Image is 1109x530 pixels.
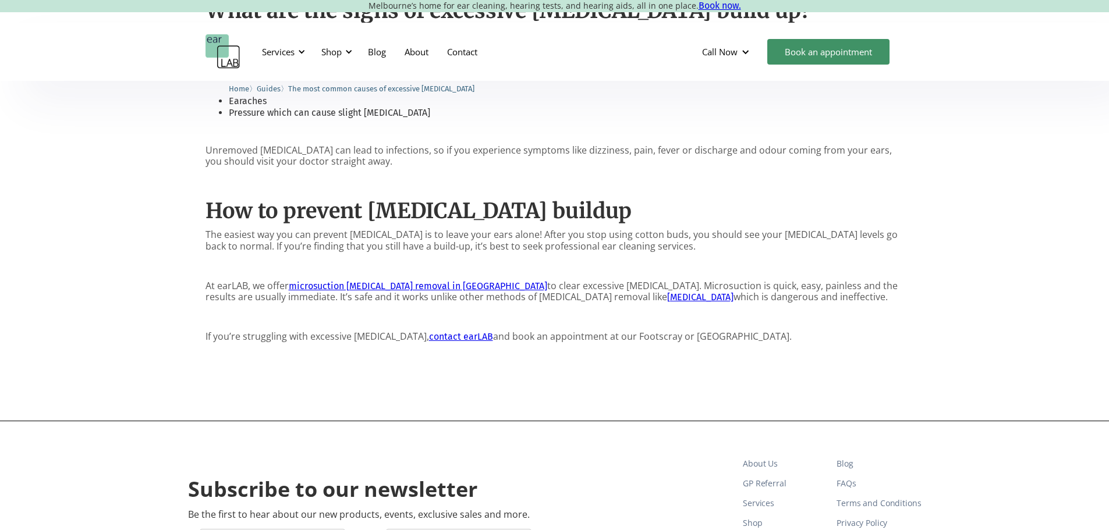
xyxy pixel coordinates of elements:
div: Call Now [693,34,761,69]
a: Book an appointment [767,39,890,65]
a: [MEDICAL_DATA] [667,291,734,303]
p: ‍ [205,311,904,322]
p: At earLAB, we offer to clear excessive [MEDICAL_DATA]. Microsuction is quick, easy, painless and ... [205,280,904,303]
a: The most common causes of excessive [MEDICAL_DATA] [288,83,474,94]
span: Guides [257,84,281,93]
p: ‍ [205,351,904,362]
a: Services [743,493,827,513]
p: ‍ [205,125,904,136]
a: microsuction [MEDICAL_DATA] removal in [GEOGRAPHIC_DATA] [289,280,547,291]
a: Guides [257,83,281,94]
a: GP Referral [743,474,827,493]
p: ‍ [205,261,904,272]
li: 〉 [229,83,257,95]
a: Blog [837,454,921,474]
h2: Subscribe to our newsletter [188,476,477,503]
span: The most common causes of excessive [MEDICAL_DATA] [288,84,474,93]
div: Services [262,46,295,58]
p: The easiest way you can prevent [MEDICAL_DATA] is to leave your ears alone! After you stop using ... [205,229,904,251]
a: FAQs [837,474,921,493]
div: Shop [314,34,356,69]
a: Blog [359,35,395,69]
li: Pressure which can cause slight [MEDICAL_DATA] [229,107,904,119]
p: Unremoved [MEDICAL_DATA] can lead to infections, so if you experience symptoms like dizziness, pa... [205,145,904,167]
li: Earaches [229,95,904,107]
a: About [395,35,438,69]
p: ‍ [205,176,904,187]
div: Call Now [702,46,738,58]
span: Home [229,84,249,93]
li: 〉 [257,83,288,95]
p: Be the first to hear about our new products, events, exclusive sales and more. [188,509,530,520]
strong: How to prevent [MEDICAL_DATA] buildup [205,198,632,224]
a: Home [229,83,249,94]
a: contact earLAB [429,331,493,342]
a: home [205,34,240,69]
a: Contact [438,35,487,69]
div: Services [255,34,309,69]
p: If you’re struggling with excessive [MEDICAL_DATA], and book an appointment at our Footscray or [... [205,331,904,342]
div: Shop [321,46,342,58]
a: About Us [743,454,827,474]
a: Terms and Conditions [837,493,921,513]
